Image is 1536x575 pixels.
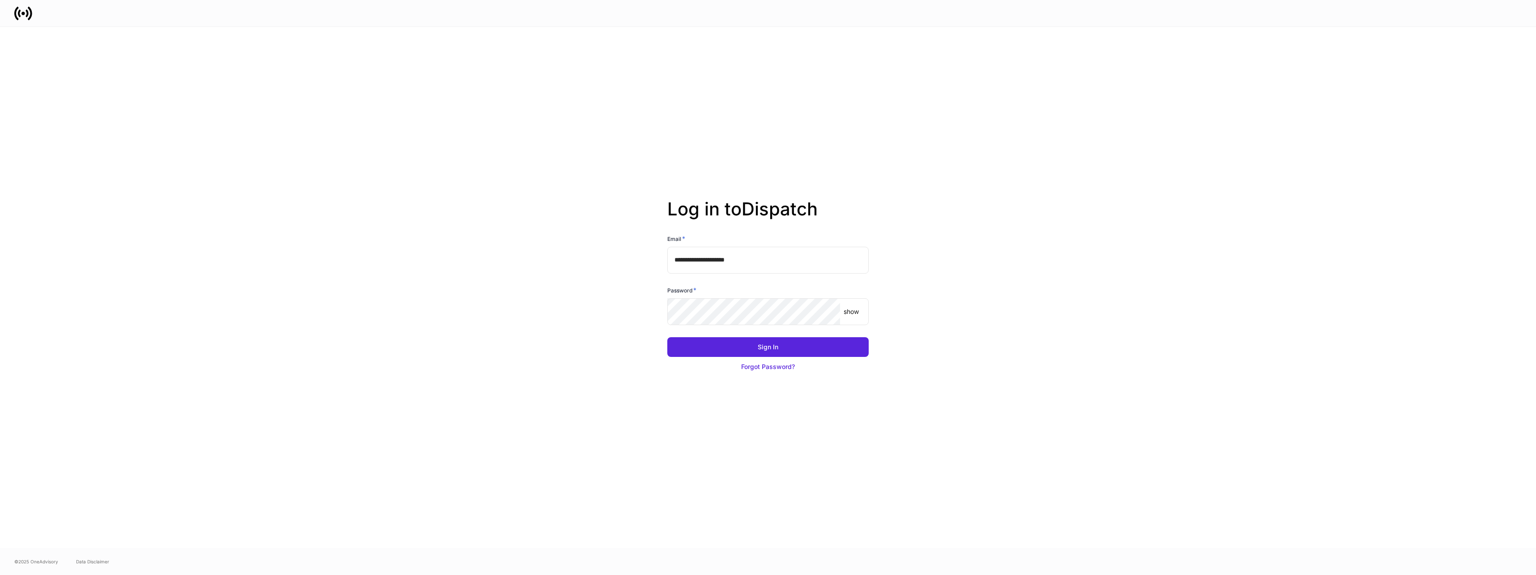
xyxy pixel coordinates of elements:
[76,558,109,565] a: Data Disclaimer
[667,234,685,243] h6: Email
[741,362,795,371] div: Forgot Password?
[758,343,778,352] div: Sign In
[14,558,58,565] span: © 2025 OneAdvisory
[667,357,869,377] button: Forgot Password?
[667,286,696,295] h6: Password
[844,307,859,316] p: show
[667,337,869,357] button: Sign In
[667,198,869,234] h2: Log in to Dispatch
